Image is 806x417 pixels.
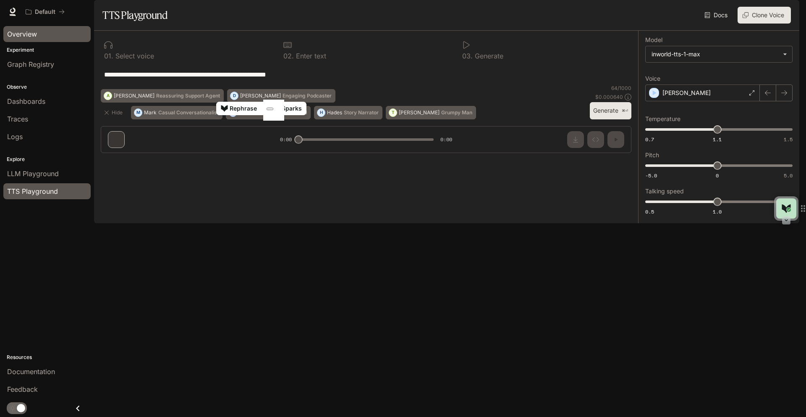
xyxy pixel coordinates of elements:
p: Story Narrator [344,110,379,115]
button: Hide [101,106,128,119]
button: T[PERSON_NAME]Grumpy Man [386,106,476,119]
span: 0.7 [645,136,654,143]
button: MMarkCasual Conversationalist [131,106,222,119]
p: Mark [144,110,157,115]
p: Engaging Podcaster [283,93,332,98]
p: [PERSON_NAME] [399,110,440,115]
div: A [104,89,112,103]
p: 64 / 1000 [611,84,631,92]
span: 0.5 [645,208,654,215]
div: Sparks [282,102,302,115]
p: Enter text [294,53,326,59]
div: D [230,89,238,103]
div: inworld-tts-1-max [652,50,779,58]
button: Clone Voice [738,7,791,24]
div: inworld-tts-1-max [646,46,792,62]
button: A[PERSON_NAME]Reassuring Support Agent [101,89,224,103]
span: 1.0 [713,208,722,215]
p: Voice [645,76,660,82]
p: $ 0.000640 [595,93,623,100]
span: 0 [716,172,719,179]
p: ⌘⏎ [622,108,628,113]
p: Model [645,37,662,43]
p: [PERSON_NAME] [662,89,711,97]
p: Reassuring Support Agent [156,93,220,98]
p: Hades [327,110,342,115]
h1: TTS Playground [102,7,167,24]
button: Generate⌘⏎ [590,102,631,119]
p: 0 2 . [283,53,294,59]
span: -5.0 [645,172,657,179]
span: 1.1 [713,136,722,143]
p: Select voice [113,53,154,59]
div: T [389,106,397,119]
button: All workspaces [22,3,68,20]
p: Generate [473,53,503,59]
div: M [134,106,142,119]
p: 0 1 . [104,53,113,59]
span: 5.0 [784,172,793,179]
p: Casual Conversationalist [158,110,219,115]
p: 0 3 . [462,53,473,59]
a: Docs [703,7,731,24]
p: [PERSON_NAME] [114,93,154,98]
p: [PERSON_NAME] [240,93,281,98]
button: D[PERSON_NAME]Engaging Podcaster [227,89,335,103]
button: HHadesStory Narrator [314,106,382,119]
p: Pitch [645,152,659,158]
p: Grumpy Man [441,110,472,115]
p: Default [35,8,55,16]
p: Talking speed [645,188,684,194]
div: Rephrase [230,102,257,115]
p: Temperature [645,116,680,122]
div: H [317,106,325,119]
span: 1.5 [784,136,793,143]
